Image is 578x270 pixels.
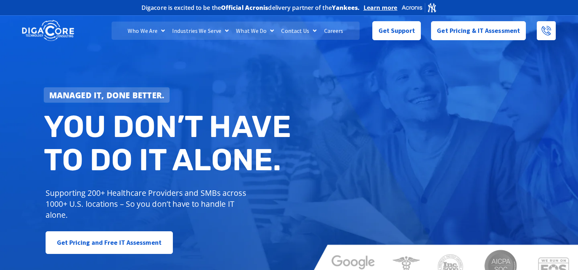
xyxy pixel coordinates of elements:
a: Get Pricing & IT Assessment [431,21,526,40]
span: Get Support [379,23,415,38]
a: Get Pricing and Free IT Assessment [46,231,173,254]
a: Learn more [364,4,397,11]
strong: Managed IT, done better. [49,90,164,100]
a: Contact Us [278,22,320,40]
img: Acronis [401,2,437,13]
b: Official Acronis [221,4,268,12]
span: Get Pricing and Free IT Assessment [57,235,162,250]
p: Supporting 200+ Healthcare Providers and SMBs across 1000+ U.S. locations – So you don’t have to ... [46,187,249,220]
h2: Digacore is excited to be the delivery partner of the [141,5,360,11]
a: Careers [321,22,347,40]
a: Managed IT, done better. [44,87,170,103]
a: Industries We Serve [168,22,232,40]
a: Get Support [372,21,421,40]
a: What We Do [232,22,278,40]
span: Get Pricing & IT Assessment [437,23,520,38]
a: Who We Are [124,22,168,40]
nav: Menu [112,22,360,40]
b: Yankees. [332,4,360,12]
img: DigaCore Technology Consulting [22,19,74,42]
h2: You don’t have to do IT alone. [44,110,295,177]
